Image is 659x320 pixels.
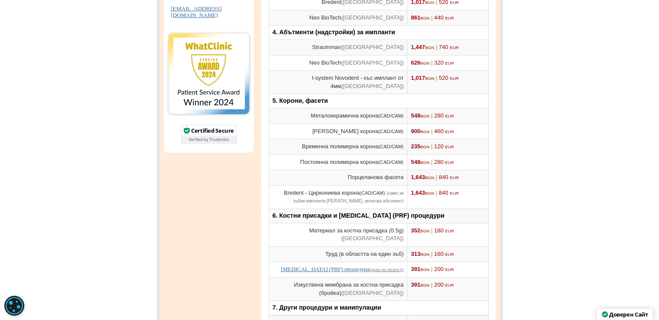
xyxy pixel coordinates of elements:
span: 861 [411,14,454,21]
span: | [436,75,437,81]
td: Bredent - Циркониева корона [269,185,407,209]
span: (CAD/CAM) [378,144,403,149]
span: ([GEOGRAPHIC_DATA]) [341,59,403,66]
span: 200 [434,266,444,272]
span: | [431,59,432,66]
span: 180 [434,227,444,234]
span: | [431,266,432,272]
span: | [431,251,432,257]
img: Smile Dental Services [166,31,251,116]
span: BGN [425,175,434,180]
span: 440 [434,14,444,21]
span: ([GEOGRAPHIC_DATA]) [341,235,403,242]
td: Neo BioTech [269,10,407,26]
span: | [431,14,432,21]
span: 313 [411,251,454,257]
span: | [431,112,432,119]
span: 1,017 [411,75,458,81]
td: Straumman [269,40,407,56]
span: BGN [420,267,429,272]
span: EUR [445,16,454,20]
span: ([GEOGRAPHIC_DATA]) [341,44,403,50]
span: BGN [420,229,429,233]
span: 460 [434,128,444,134]
h2: 6. Костни присадки и [MEDICAL_DATA] (PRF) процедури [273,212,485,219]
span: ([GEOGRAPHIC_DATA]) [341,83,403,89]
span: 1,447 [411,44,458,50]
span: (цена на челюст) [369,267,403,272]
span: EUR [450,191,459,196]
a: [MEDICAL_DATA] (PRF) процедура(цена на челюст) [281,266,403,272]
span: 626 [411,59,454,66]
span: EUR [445,160,454,165]
span: 548 [411,112,454,119]
td: Труд (в областта на един зъб) [269,246,407,262]
span: | [431,281,432,288]
span: 1,643 [411,174,458,180]
span: EUR [445,283,454,287]
span: 740 [439,44,448,50]
span: 840 [439,189,448,196]
span: EUR [445,229,454,233]
span: 900 [411,128,454,134]
span: EUR [445,61,454,65]
td: I-system Novodent - къс имплант от 4мм [269,71,407,94]
span: BGN [420,61,429,65]
span: BGN [420,252,429,257]
td: Постоянна полимерна корона [269,154,407,170]
td: Временна полимерна корона [269,139,407,155]
span: 280 [434,112,444,119]
span: (CAD/CAM) [378,129,403,134]
span: 200 [434,281,444,288]
td: Металокерамична корона [269,108,407,124]
div: Verified by Trustindex [182,136,236,143]
span: | [436,189,437,196]
span: 235 [411,143,454,150]
span: | [436,174,437,180]
span: | [431,159,432,165]
span: | [436,44,437,50]
span: | [431,143,432,150]
span: BGN [425,76,434,81]
span: 352 [411,227,454,234]
span: EUR [445,129,454,134]
span: | [431,227,432,234]
span: EUR [450,45,459,50]
span: BGN [420,160,429,165]
td: Neo BioTech [269,55,407,71]
span: 120 [434,143,444,150]
span: EUR [445,252,454,257]
span: 391 [411,266,454,272]
span: BGN [420,144,429,149]
span: 320 [434,59,444,66]
td: Материал за костна присадка (0.5g) [269,223,407,246]
span: | [431,128,432,134]
span: EUR [450,76,459,81]
span: ([GEOGRAPHIC_DATA]) [341,14,403,21]
div: Certified Secure [191,128,234,134]
div: Cookie consent button [4,296,24,316]
span: BGN [420,16,429,20]
span: (CAD/CAM) [378,160,403,165]
span: BGN [425,191,434,196]
span: BGN [425,45,434,50]
td: Изкуствена мембрана за костна присадка (бройка) [269,277,407,300]
span: (CAD/CAM) [378,113,403,118]
td: Порцеланова фасета [269,170,407,186]
span: BGN [420,114,429,118]
span: EUR [445,144,454,149]
span: 548 [411,159,454,165]
span: 280 [434,159,444,165]
span: EUR [445,267,454,272]
span: 391 [411,281,454,288]
h2: 7. Други процедури и манипулации [273,304,485,311]
span: BGN [420,283,429,287]
h2: 4. Абътменти (надстройки) за импланти [273,29,485,36]
span: 1,643 [411,189,458,196]
span: ([GEOGRAPHIC_DATA]) [341,290,403,296]
h2: 5. Корони, фасети [273,98,485,104]
span: 520 [439,75,448,81]
span: 160 [434,251,444,257]
span: EUR [445,114,454,118]
span: 840 [439,174,448,180]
